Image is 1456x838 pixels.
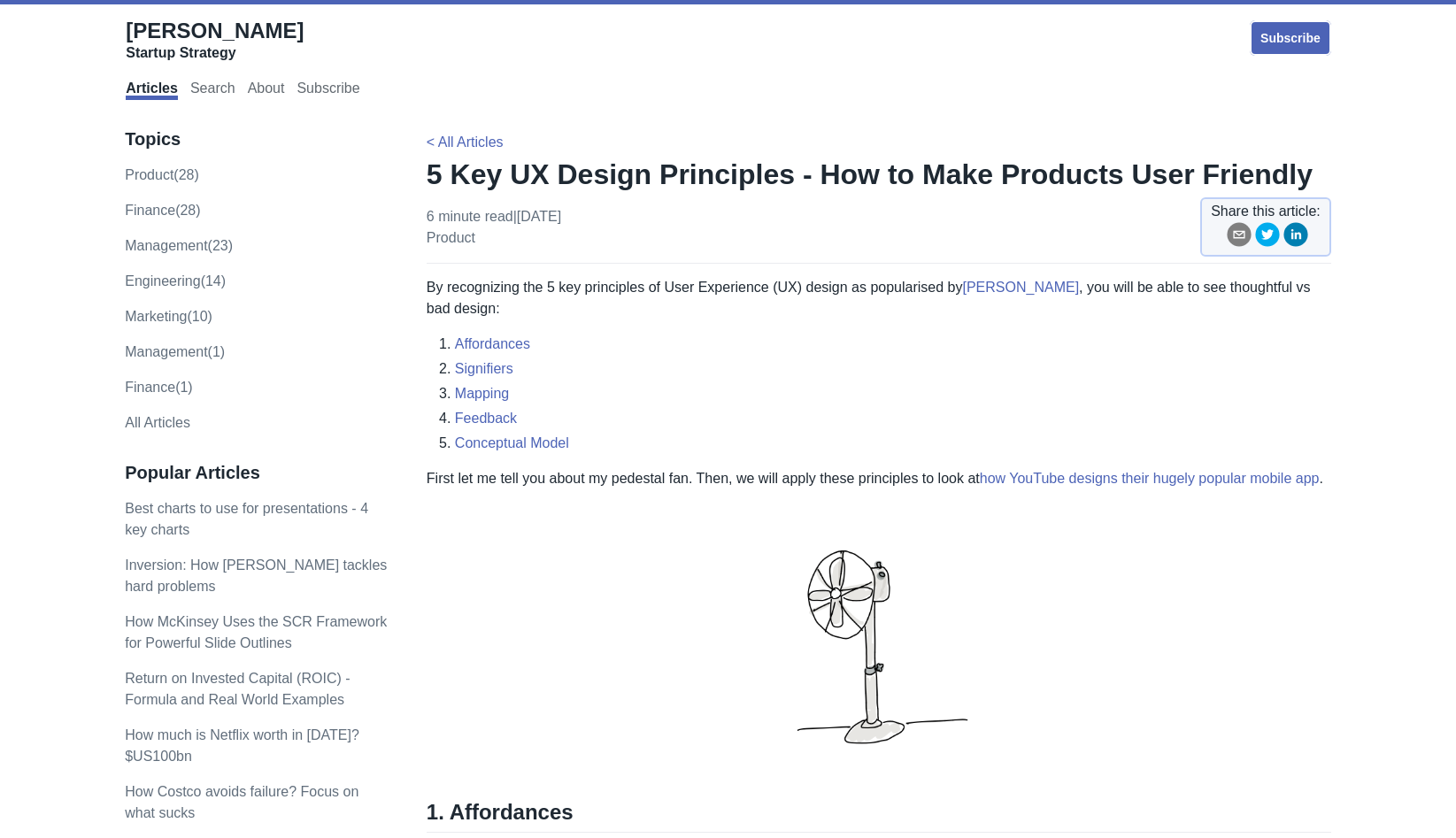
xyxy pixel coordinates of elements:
p: By recognizing the 5 key principles of User Experience (UX) design as popularised by , you will b... [427,277,1331,319]
div: Startup Strategy [126,44,304,62]
a: How Costco avoids failure? Focus on what sucks [125,784,358,820]
p: First let me tell you about my pedestal fan. Then, we will apply these principles to look at . [427,468,1331,489]
a: All Articles [125,415,190,430]
button: email [1227,222,1252,253]
a: how YouTube designs their hugely popular mobile app [980,471,1320,486]
a: Inversion: How [PERSON_NAME] tackles hard problems [125,557,387,594]
a: product(28) [125,167,199,182]
a: < All Articles [427,135,504,150]
a: Subscribe [297,81,359,100]
a: Conceptual Model [455,435,569,450]
a: Signifiers [455,361,513,376]
span: Share this article: [1211,201,1321,222]
a: engineering(14) [125,273,226,288]
a: Subscribe [1250,20,1331,56]
a: Mapping [455,386,509,401]
a: Best charts to use for presentations - 4 key charts [125,501,368,537]
p: 6 minute read | [DATE] [427,206,561,249]
a: Feedback [455,411,517,426]
a: management(23) [125,238,233,253]
a: product [427,230,475,245]
a: [PERSON_NAME] [962,280,1079,295]
h3: Topics [125,128,389,150]
a: Management(1) [125,344,225,359]
a: How much is Netflix worth in [DATE]? $US100bn [125,727,359,764]
a: About [248,81,285,100]
a: finance(28) [125,203,200,218]
a: Articles [126,81,178,100]
button: linkedin [1283,222,1308,253]
a: Search [190,81,235,100]
img: fan [646,504,1112,778]
a: Affordances [455,336,530,351]
h2: 1. Affordances [427,799,1331,833]
span: [PERSON_NAME] [126,19,304,42]
a: [PERSON_NAME]Startup Strategy [126,18,304,62]
a: How McKinsey Uses the SCR Framework for Powerful Slide Outlines [125,614,387,650]
a: Finance(1) [125,380,192,395]
h3: Popular Articles [125,462,389,484]
a: Return on Invested Capital (ROIC) - Formula and Real World Examples [125,671,350,707]
a: marketing(10) [125,309,212,324]
h1: 5 Key UX Design Principles - How to Make Products User Friendly [427,157,1331,192]
button: twitter [1255,222,1280,253]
